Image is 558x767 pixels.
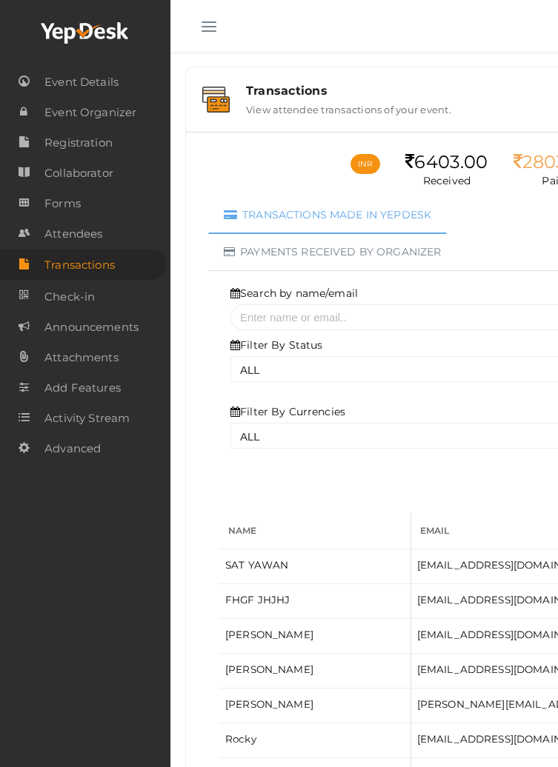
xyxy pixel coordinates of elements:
span: Registration [44,128,113,158]
span: Check-in [44,282,95,312]
span: Attendees [44,219,102,249]
span: Advanced [44,434,101,463]
span: Collaborator [44,158,113,188]
span: Attachments [44,343,119,372]
span: Announcements [44,312,139,342]
span: Forms [44,189,81,218]
span: Event Details [44,67,119,97]
span: Activity Stream [44,403,130,433]
span: Transactions [44,250,115,280]
span: Event Organizer [44,98,136,127]
span: Add Features [44,373,121,403]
